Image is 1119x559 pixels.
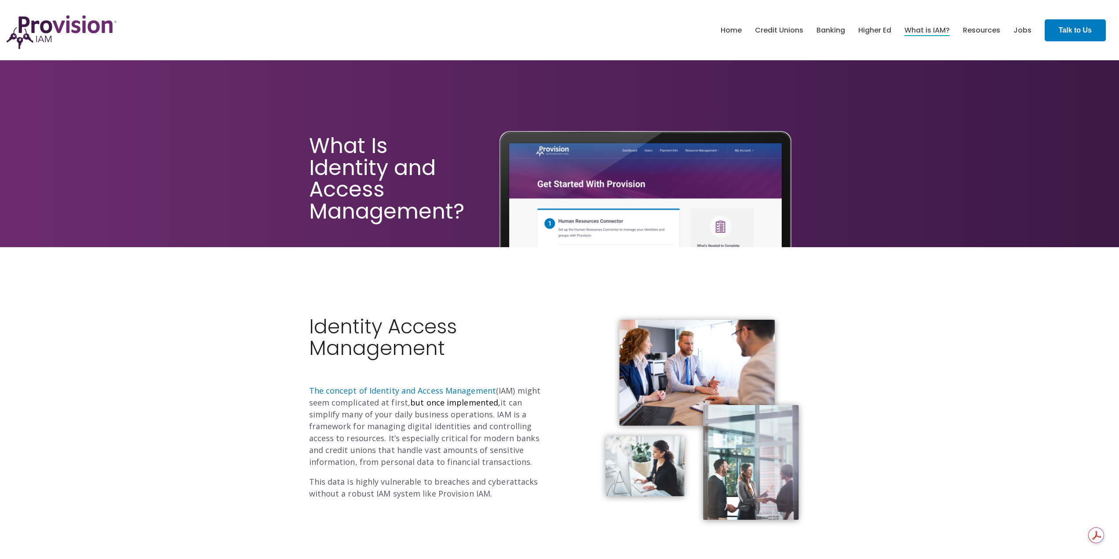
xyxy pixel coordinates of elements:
[309,385,553,468] p: (IAM) might seem complicated at first, it can simplify many of your daily business operations. IA...
[566,291,810,532] img: photos@2x (1)
[309,476,553,500] p: This data is highly vulnerable to breaches and cyberattacks without a robust IAM system like Prov...
[1045,19,1106,41] a: Talk to Us
[714,16,1038,44] nav: menu
[7,15,117,49] img: ProvisionIAM-Logo-Purple
[816,23,845,38] a: Banking
[309,385,496,396] a: The concept of Identity and Access Management
[721,23,742,38] a: Home
[410,397,500,408] span: but once implemented,
[1059,26,1092,34] strong: Talk to Us
[858,23,891,38] a: Higher Ed
[963,23,1000,38] a: Resources
[904,23,950,38] a: What is IAM?
[309,131,464,226] span: What Is Identity and Access Management?
[1013,23,1032,38] a: Jobs
[309,316,553,381] h2: Identity Access Management
[755,23,803,38] a: Credit Unions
